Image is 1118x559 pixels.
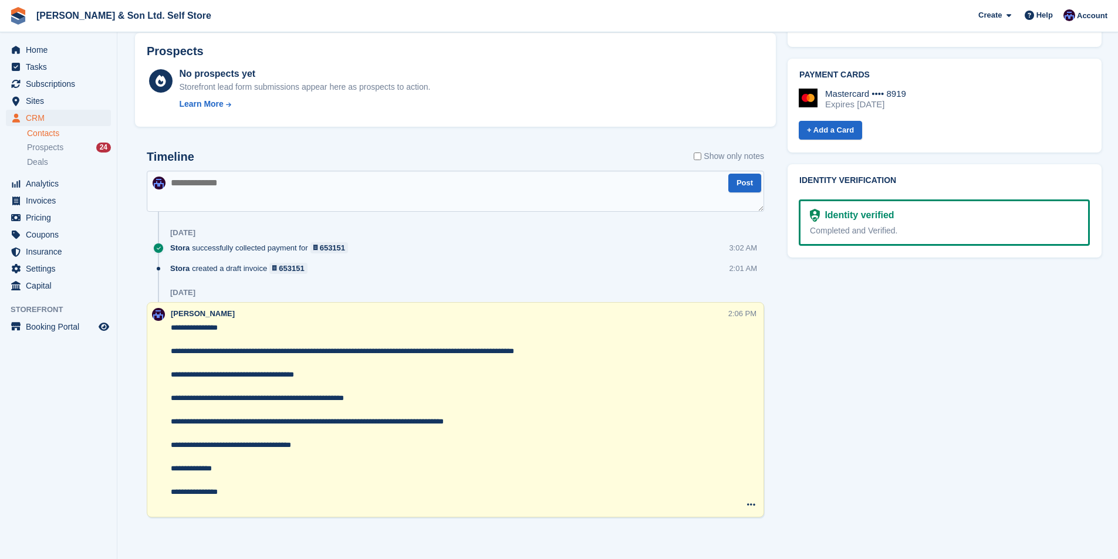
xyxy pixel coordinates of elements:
a: menu [6,209,111,226]
div: 3:02 AM [729,242,757,253]
a: menu [6,93,111,109]
a: 653151 [310,242,349,253]
div: successfully collected payment for [170,242,354,253]
label: Show only notes [694,150,764,162]
a: menu [6,277,111,294]
div: 2:01 AM [729,263,757,274]
div: [DATE] [170,288,195,297]
span: Help [1036,9,1053,21]
a: Preview store [97,320,111,334]
a: + Add a Card [799,121,862,140]
div: 653151 [279,263,304,274]
img: Josey Kitching [153,177,165,189]
a: menu [6,110,111,126]
a: Contacts [27,128,111,139]
span: Insurance [26,243,96,260]
div: 24 [96,143,111,153]
img: Josey Kitching [1063,9,1075,21]
span: Analytics [26,175,96,192]
a: menu [6,175,111,192]
span: Account [1077,10,1107,22]
img: Josey Kitching [152,308,165,321]
a: menu [6,59,111,75]
a: menu [6,243,111,260]
span: Stora [170,263,190,274]
span: Invoices [26,192,96,209]
span: Pricing [26,209,96,226]
h2: Timeline [147,150,194,164]
img: Mastercard Logo [799,89,818,107]
div: Storefront lead form submissions appear here as prospects to action. [179,81,430,93]
h2: Prospects [147,45,204,58]
a: menu [6,76,111,92]
span: Storefront [11,304,117,316]
span: Prospects [27,142,63,153]
span: Tasks [26,59,96,75]
span: [PERSON_NAME] [171,309,235,318]
div: created a draft invoice [170,263,313,274]
a: menu [6,319,111,335]
div: Identity verified [820,208,894,222]
span: Booking Portal [26,319,96,335]
span: Stora [170,242,190,253]
div: 653151 [320,242,345,253]
a: 653151 [269,263,308,274]
span: Create [978,9,1002,21]
div: No prospects yet [179,67,430,81]
img: stora-icon-8386f47178a22dfd0bd8f6a31ec36ba5ce8667c1dd55bd0f319d3a0aa187defe.svg [9,7,27,25]
a: menu [6,192,111,209]
div: Expires [DATE] [825,99,906,110]
h2: Identity verification [799,176,1090,185]
a: menu [6,260,111,277]
div: [DATE] [170,228,195,238]
span: Capital [26,277,96,294]
a: menu [6,42,111,58]
a: [PERSON_NAME] & Son Ltd. Self Store [32,6,216,25]
span: CRM [26,110,96,126]
div: 2:06 PM [728,308,756,319]
a: Deals [27,156,111,168]
span: Deals [27,157,48,168]
a: Learn More [179,98,430,110]
a: menu [6,226,111,243]
a: Prospects 24 [27,141,111,154]
div: Completed and Verified. [810,225,1079,237]
button: Post [728,174,761,193]
span: Subscriptions [26,76,96,92]
span: Sites [26,93,96,109]
span: Coupons [26,226,96,243]
span: Settings [26,260,96,277]
img: Identity Verification Ready [810,209,820,222]
div: Learn More [179,98,223,110]
input: Show only notes [694,150,701,162]
h2: Payment cards [799,70,1090,80]
div: Mastercard •••• 8919 [825,89,906,99]
span: Home [26,42,96,58]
